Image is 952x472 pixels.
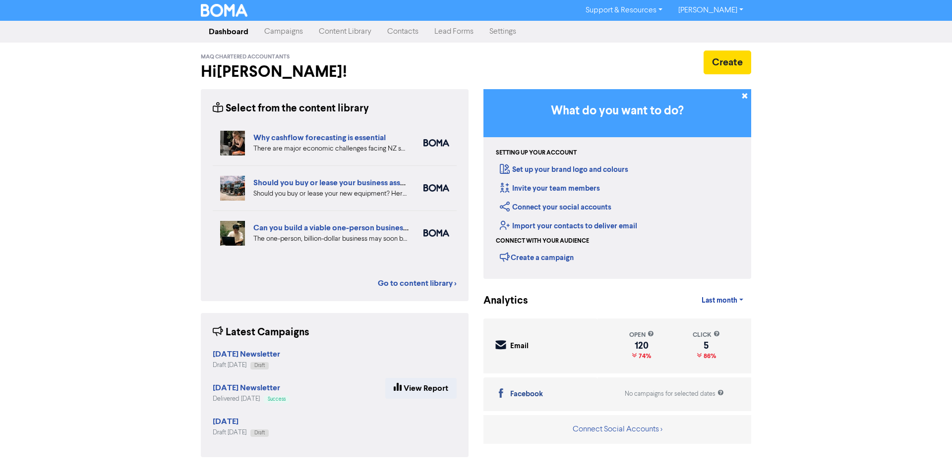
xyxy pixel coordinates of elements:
[379,22,426,42] a: Contacts
[253,234,409,244] div: The one-person, billion-dollar business may soon become a reality. But what are the pros and cons...
[481,22,524,42] a: Settings
[693,342,720,350] div: 5
[256,22,311,42] a: Campaigns
[423,184,449,192] img: boma_accounting
[213,428,269,437] div: Draft [DATE]
[213,418,238,426] a: [DATE]
[213,383,280,393] strong: [DATE] Newsletter
[385,378,457,399] a: View Report
[213,349,280,359] strong: [DATE] Newsletter
[253,189,409,199] div: Should you buy or lease your new equipment? Here are some pros and cons of each. We also can revi...
[693,330,720,340] div: click
[500,221,637,231] a: Import your contacts to deliver email
[213,394,290,404] div: Delivered [DATE]
[510,341,529,352] div: Email
[500,250,574,264] div: Create a campaign
[201,4,247,17] img: BOMA Logo
[254,363,265,368] span: Draft
[213,384,280,392] a: [DATE] Newsletter
[629,342,654,350] div: 120
[572,423,663,436] button: Connect Social Accounts >
[496,149,577,157] div: Setting up your account
[702,352,716,360] span: 86%
[253,223,410,233] a: Can you build a viable one-person business?
[702,296,737,305] span: Last month
[253,144,409,154] div: There are major economic challenges facing NZ small business. How can detailed cashflow forecasti...
[213,417,238,426] strong: [DATE]
[201,62,469,81] h2: Hi [PERSON_NAME] !
[496,237,589,246] div: Connect with your audience
[902,424,952,472] iframe: Chat Widget
[483,293,516,309] div: Analytics
[423,139,449,147] img: boma
[201,53,290,60] span: MAQ Chartered Accountants
[268,397,286,402] span: Success
[254,430,265,435] span: Draft
[578,2,670,18] a: Support & Resources
[500,165,628,174] a: Set up your brand logo and colours
[500,184,600,193] a: Invite your team members
[311,22,379,42] a: Content Library
[423,229,449,237] img: boma
[637,352,651,360] span: 74%
[253,178,415,188] a: Should you buy or lease your business assets?
[213,101,369,116] div: Select from the content library
[500,203,611,212] a: Connect your social accounts
[213,351,280,359] a: [DATE] Newsletter
[704,51,751,74] button: Create
[625,389,724,399] div: No campaigns for selected dates
[201,22,256,42] a: Dashboard
[253,133,386,143] a: Why cashflow forecasting is essential
[426,22,481,42] a: Lead Forms
[510,389,543,400] div: Facebook
[694,291,751,311] a: Last month
[670,2,751,18] a: [PERSON_NAME]
[213,361,280,370] div: Draft [DATE]
[483,89,751,279] div: Getting Started in BOMA
[213,325,309,340] div: Latest Campaigns
[378,277,457,289] a: Go to content library >
[498,104,736,118] h3: What do you want to do?
[629,330,654,340] div: open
